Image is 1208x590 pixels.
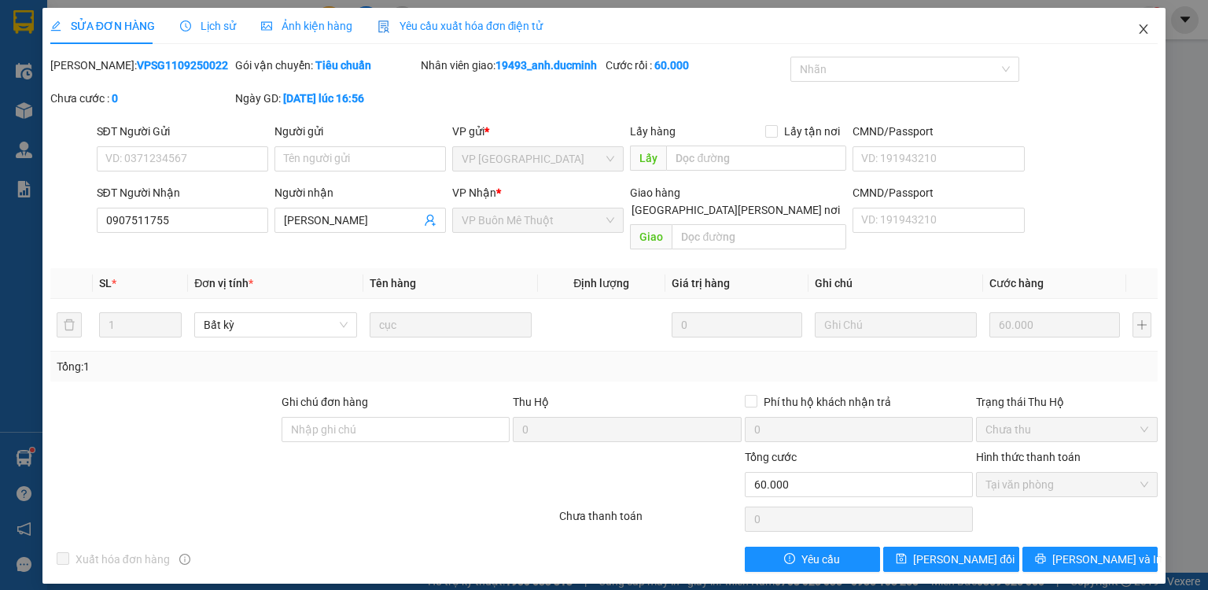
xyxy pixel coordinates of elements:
[745,547,881,572] button: exclamation-circleYêu cầu
[370,312,532,337] input: VD: Bàn, Ghế
[235,57,417,74] div: Gói vận chuyển:
[180,20,191,31] span: clock-circle
[194,277,253,289] span: Đơn vị tính
[97,184,268,201] div: SĐT Người Nhận
[573,277,629,289] span: Định lượng
[282,417,510,442] input: Ghi chú đơn hàng
[69,551,176,568] span: Xuất hóa đơn hàng
[180,20,236,32] span: Lịch sử
[370,277,416,289] span: Tên hàng
[235,90,417,107] div: Ngày GD:
[452,123,624,140] div: VP gửi
[630,224,672,249] span: Giao
[630,186,680,199] span: Giao hàng
[801,551,840,568] span: Yêu cầu
[282,396,368,408] label: Ghi chú đơn hàng
[630,146,666,171] span: Lấy
[666,146,846,171] input: Dọc đường
[421,57,602,74] div: Nhân viên giao:
[204,313,347,337] span: Bất kỳ
[513,396,549,408] span: Thu Hộ
[672,312,802,337] input: 0
[672,277,730,289] span: Giá trị hàng
[985,473,1148,496] span: Tại văn phòng
[606,57,787,74] div: Cước rồi :
[778,123,846,140] span: Lấy tận nơi
[50,57,232,74] div: [PERSON_NAME]:
[112,92,118,105] b: 0
[1132,312,1151,337] button: plus
[913,551,1015,568] span: [PERSON_NAME] đổi
[1052,551,1162,568] span: [PERSON_NAME] và In
[745,451,797,463] span: Tổng cước
[462,208,614,232] span: VP Buôn Mê Thuột
[1035,553,1046,566] span: printer
[179,554,190,565] span: info-circle
[1121,8,1166,52] button: Close
[57,312,82,337] button: delete
[558,507,742,535] div: Chưa thanh toán
[57,358,467,375] div: Tổng: 1
[630,125,676,138] span: Lấy hàng
[896,553,907,566] span: save
[377,20,543,32] span: Yêu cầu xuất hóa đơn điện tử
[853,184,1024,201] div: CMND/Passport
[50,20,61,31] span: edit
[853,123,1024,140] div: CMND/Passport
[989,277,1044,289] span: Cước hàng
[883,547,1019,572] button: save[PERSON_NAME] đổi
[315,59,371,72] b: Tiêu chuẩn
[274,123,446,140] div: Người gửi
[976,451,1081,463] label: Hình thức thanh toán
[8,67,109,101] li: VP VP Buôn Mê Thuột
[50,90,232,107] div: Chưa cước :
[976,393,1158,411] div: Trạng thái Thu Hộ
[8,105,19,116] span: environment
[625,201,846,219] span: [GEOGRAPHIC_DATA][PERSON_NAME] nơi
[99,277,112,289] span: SL
[283,92,364,105] b: [DATE] lúc 16:56
[377,20,390,33] img: icon
[495,59,597,72] b: 19493_anh.ducminh
[784,553,795,566] span: exclamation-circle
[261,20,352,32] span: Ảnh kiện hàng
[985,418,1148,441] span: Chưa thu
[50,20,155,32] span: SỬA ĐƠN HÀNG
[424,214,436,227] span: user-add
[815,312,977,337] input: Ghi Chú
[261,20,272,31] span: picture
[452,186,496,199] span: VP Nhận
[672,224,846,249] input: Dọc đường
[462,147,614,171] span: VP Sài Gòn
[137,59,228,72] b: VPSG1109250022
[1022,547,1158,572] button: printer[PERSON_NAME] và In
[97,123,268,140] div: SĐT Người Gửi
[808,268,983,299] th: Ghi chú
[1137,23,1150,35] span: close
[8,8,228,38] li: [PERSON_NAME]
[757,393,897,411] span: Phí thu hộ khách nhận trả
[989,312,1120,337] input: 0
[109,67,209,119] li: VP VP [GEOGRAPHIC_DATA]
[274,184,446,201] div: Người nhận
[654,59,689,72] b: 60.000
